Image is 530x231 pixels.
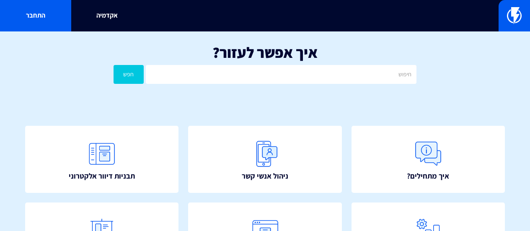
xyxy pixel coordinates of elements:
input: חיפוש [146,65,416,84]
a: ניהול אנשי קשר [188,126,341,193]
button: חפש [114,65,144,84]
span: תבניות דיוור אלקטרוני [69,171,135,182]
a: תבניות דיוור אלקטרוני [25,126,178,193]
h1: איך אפשר לעזור? [13,44,517,61]
span: איך מתחילים? [407,171,449,182]
span: ניהול אנשי קשר [242,171,288,182]
a: איך מתחילים? [352,126,505,193]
